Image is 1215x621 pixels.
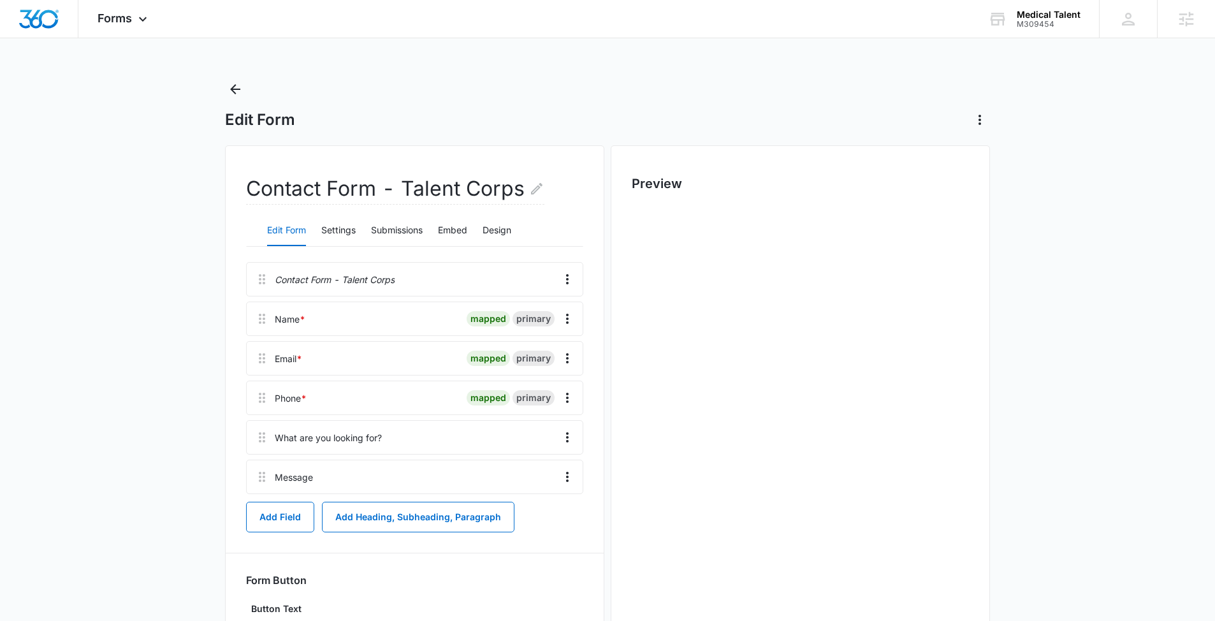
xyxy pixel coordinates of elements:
[1017,10,1080,20] div: account name
[513,390,555,405] div: primary
[371,216,423,246] button: Submissions
[513,311,555,326] div: primary
[483,216,511,246] button: Design
[513,351,555,366] div: primary
[557,388,578,408] button: Overflow Menu
[275,352,302,365] div: Email
[246,574,307,587] h3: Form Button
[225,110,295,129] h1: Edit Form
[322,502,514,532] button: Add Heading, Subheading, Paragraph
[275,391,307,405] div: Phone
[275,471,313,484] div: Message
[267,216,306,246] button: Edit Form
[557,467,578,487] button: Overflow Menu
[970,110,990,130] button: Actions
[467,351,510,366] div: mapped
[557,427,578,448] button: Overflow Menu
[98,11,132,25] span: Forms
[225,79,245,99] button: Back
[246,502,314,532] button: Add Field
[467,311,510,326] div: mapped
[467,390,510,405] div: mapped
[438,216,467,246] button: Embed
[557,348,578,369] button: Overflow Menu
[529,173,544,204] button: Edit Form Name
[246,602,583,616] label: Button Text
[321,216,356,246] button: Settings
[557,309,578,329] button: Overflow Menu
[275,431,382,444] div: What are you looking for?
[1017,20,1080,29] div: account id
[557,269,578,289] button: Overflow Menu
[275,273,395,286] p: Contact Form - Talent Corps
[632,174,969,193] h2: Preview
[275,312,305,326] div: Name
[246,173,544,205] h2: Contact Form - Talent Corps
